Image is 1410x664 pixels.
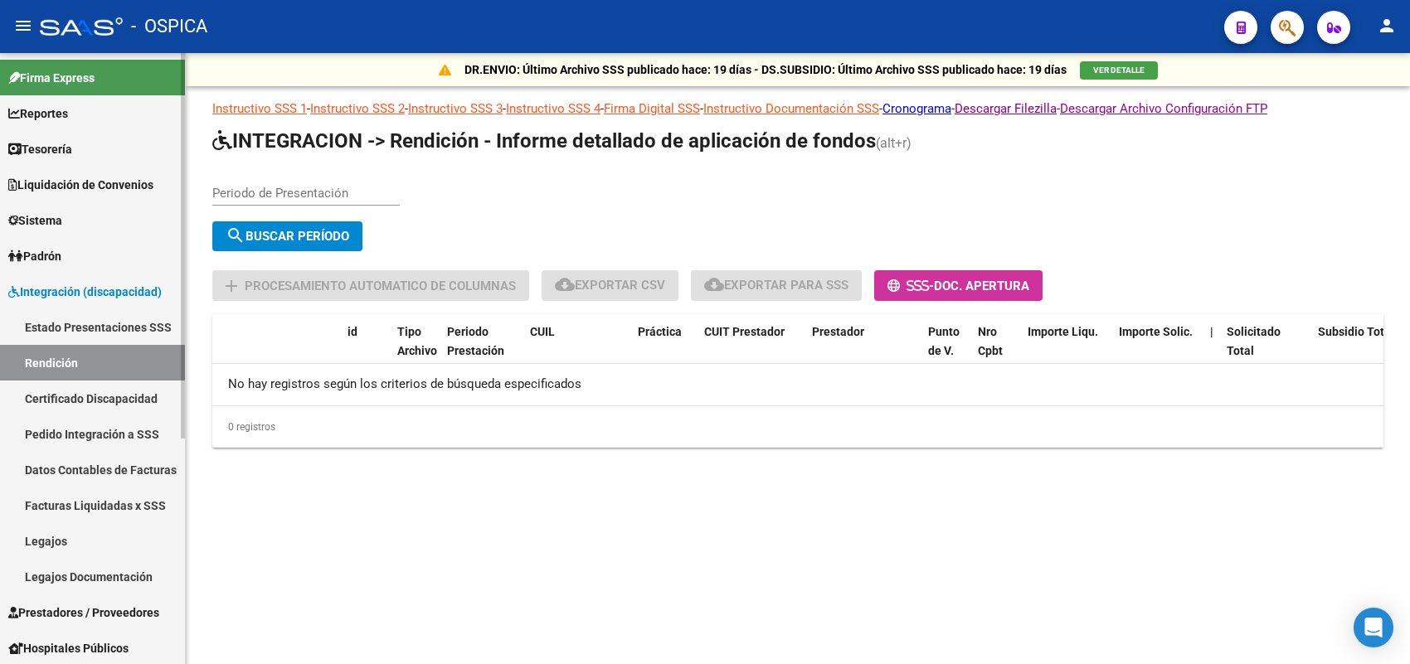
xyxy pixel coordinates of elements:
[397,325,437,357] span: Tipo Archivo
[226,225,246,245] mat-icon: search
[1093,65,1145,75] span: VER DETALLE
[955,101,1057,116] a: Descargar Filezilla
[221,276,241,296] mat-icon: add
[1210,325,1213,338] span: |
[631,314,698,387] datatable-header-cell: Práctica
[638,325,682,338] span: Práctica
[698,314,805,387] datatable-header-cell: CUIT Prestador
[604,101,700,116] a: Firma Digital SSS
[876,135,912,151] span: (alt+r)
[971,314,1021,387] datatable-header-cell: Nro Cpbt
[212,270,529,301] button: Procesamiento automatico de columnas
[978,325,1003,357] span: Nro Cpbt
[341,314,391,387] datatable-header-cell: id
[440,314,523,387] datatable-header-cell: Periodo Prestación
[1220,314,1311,387] datatable-header-cell: Solicitado Total
[1060,101,1267,116] a: Descargar Archivo Configuración FTP
[13,16,33,36] mat-icon: menu
[212,221,362,251] button: Buscar Período
[1021,314,1112,387] datatable-header-cell: Importe Liqu.
[447,325,504,357] span: Periodo Prestación
[555,278,665,293] span: Exportar CSV
[704,274,724,294] mat-icon: cloud_download
[530,325,555,338] span: CUIL
[506,101,600,116] a: Instructivo SSS 4
[1119,325,1193,338] span: Importe Solic.
[523,314,631,387] datatable-header-cell: CUIL
[8,176,153,194] span: Liquidación de Convenios
[812,325,864,338] span: Prestador
[391,314,440,387] datatable-header-cell: Tipo Archivo
[555,274,575,294] mat-icon: cloud_download
[1080,61,1158,80] button: VER DETALLE
[8,140,72,158] span: Tesorería
[464,61,1067,79] p: DR.ENVIO: Último Archivo SSS publicado hace: 19 días - DS.SUBSIDIO: Último Archivo SSS publicado ...
[310,101,405,116] a: Instructivo SSS 2
[874,270,1043,301] button: -Doc. Apertura
[408,101,503,116] a: Instructivo SSS 3
[212,129,876,153] span: INTEGRACION -> Rendición - Informe detallado de aplicación de fondos
[703,101,879,116] a: Instructivo Documentación SSS
[1227,325,1281,357] span: Solicitado Total
[887,279,934,293] span: -
[212,101,307,116] a: Instructivo SSS 1
[8,247,61,265] span: Padrón
[1203,314,1220,387] datatable-header-cell: |
[8,639,129,657] span: Hospitales Públicos
[882,101,951,116] a: Cronograma
[226,229,349,244] span: Buscar Período
[212,406,1383,448] div: 0 registros
[704,325,785,338] span: CUIT Prestador
[934,279,1029,293] span: Doc. Apertura
[1318,325,1394,338] span: Subsidio Total
[8,283,162,301] span: Integración (discapacidad)
[805,314,921,387] datatable-header-cell: Prestador
[921,314,971,387] datatable-header-cell: Punto de V.
[1377,16,1397,36] mat-icon: person
[8,211,62,230] span: Sistema
[1028,325,1098,338] span: Importe Liqu.
[691,270,862,301] button: Exportar para SSS
[1311,314,1403,387] datatable-header-cell: Subsidio Total
[348,325,357,338] span: id
[704,278,848,293] span: Exportar para SSS
[928,325,960,357] span: Punto de V.
[1112,314,1203,387] datatable-header-cell: Importe Solic.
[131,8,207,45] span: - OSPICA
[8,104,68,123] span: Reportes
[245,279,516,293] span: Procesamiento automatico de columnas
[1354,608,1393,647] div: Open Intercom Messenger
[212,99,1383,118] p: - - - - - - - -
[8,603,159,622] span: Prestadores / Proveedores
[8,69,95,87] span: Firma Express
[212,364,1383,405] div: No hay registros según los criterios de búsqueda especificados
[542,270,678,301] button: Exportar CSV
